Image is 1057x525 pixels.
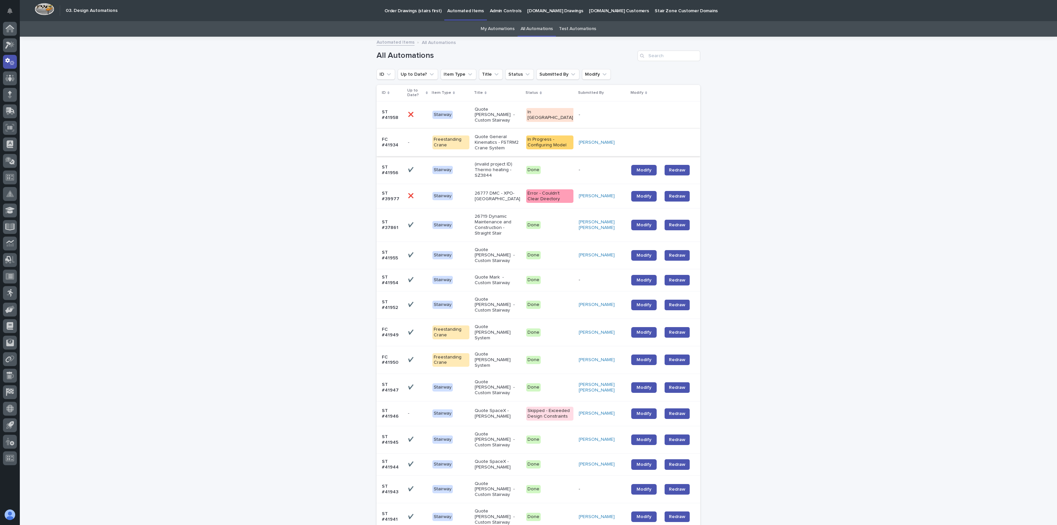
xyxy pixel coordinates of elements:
[579,193,615,199] a: [PERSON_NAME]
[377,426,700,453] tr: ST #41945✔️✔️ StairwayQuote [PERSON_NAME] - Custom StairwayDone[PERSON_NAME] ModifyRedraw
[637,487,651,492] span: Modify
[637,462,651,467] span: Modify
[521,21,553,37] a: All Automations
[579,252,615,258] a: [PERSON_NAME]
[579,330,615,335] a: [PERSON_NAME]
[377,319,700,346] tr: FC #41949✔️✔️ Freestanding CraneQuote [PERSON_NAME] SystemDone[PERSON_NAME] ModifyRedraw
[582,69,611,80] button: Modify
[665,511,690,522] button: Redraw
[669,222,685,228] span: Redraw
[377,69,395,80] button: ID
[475,379,521,396] p: Quote [PERSON_NAME] - Custom Stairway
[637,385,651,390] span: Modify
[382,484,403,495] p: ST #41943
[432,251,453,259] div: Stairway
[526,166,541,174] div: Done
[631,382,657,393] a: Modify
[475,408,521,419] p: Quote SpaceX - [PERSON_NAME]
[382,459,403,470] p: ST #41944
[526,276,541,284] div: Done
[377,374,700,401] tr: ST #41947✔️✔️ StairwayQuote [PERSON_NAME] - Custom StairwayDone[PERSON_NAME] [PERSON_NAME] Modify...
[382,109,403,121] p: ST #41958
[408,485,415,492] p: ✔️
[579,219,626,231] a: [PERSON_NAME] [PERSON_NAME]
[377,208,700,242] tr: ST #37861✔️✔️ Stairway26719 Dynamic Maintenance and Construction - Straight StairDone[PERSON_NAME...
[3,4,17,18] button: Notifications
[579,112,626,118] p: -
[631,408,657,419] a: Modify
[665,459,690,470] button: Redraw
[408,356,415,363] p: ✔️
[382,355,403,366] p: FC #41950
[526,301,541,309] div: Done
[526,251,541,259] div: Done
[526,356,541,364] div: Done
[579,411,615,416] a: [PERSON_NAME]
[526,485,541,493] div: Done
[432,383,453,392] div: Stairway
[432,409,453,418] div: Stairway
[579,277,626,283] p: -
[432,135,469,149] div: Freestanding Crane
[579,140,615,145] a: [PERSON_NAME]
[408,409,411,416] p: -
[377,291,700,319] tr: ST #41952✔️✔️ StairwayQuote [PERSON_NAME] - Custom StairwayDone[PERSON_NAME] ModifyRedraw
[382,382,403,393] p: ST #41947
[637,194,651,199] span: Modify
[631,275,657,285] a: Modify
[631,434,657,445] a: Modify
[526,460,541,469] div: Done
[526,435,541,444] div: Done
[579,302,615,308] a: [PERSON_NAME]
[432,192,453,200] div: Stairway
[631,511,657,522] a: Modify
[526,89,538,96] p: Status
[408,276,415,283] p: ✔️
[526,189,573,203] div: Error - Couldn't Clear Directory
[669,356,685,363] span: Redraw
[35,3,54,15] img: Workspace Logo
[638,51,700,61] input: Search
[408,301,415,308] p: ✔️
[408,221,415,228] p: ✔️
[637,514,651,519] span: Modify
[432,513,453,521] div: Stairway
[432,221,453,229] div: Stairway
[382,219,403,231] p: ST #37861
[382,299,403,311] p: ST #41952
[408,435,415,442] p: ✔️
[382,191,403,202] p: ST #39977
[669,436,685,443] span: Redraw
[408,513,415,520] p: ✔️
[526,108,574,122] div: In [GEOGRAPHIC_DATA]
[637,168,651,172] span: Modify
[408,460,415,467] p: ✔️
[408,328,415,335] p: ✔️
[432,460,453,469] div: Stairway
[559,21,596,37] a: Test Automations
[377,346,700,374] tr: FC #41950✔️✔️ Freestanding CraneQuote [PERSON_NAME] SystemDone[PERSON_NAME] ModifyRedraw
[408,383,415,390] p: ✔️
[536,69,579,80] button: Submitted By
[377,401,700,426] tr: ST #41946-- StairwayQuote SpaceX - [PERSON_NAME]Skipped - Exceeded Design Constraints[PERSON_NAME...
[382,327,403,338] p: FC #41949
[475,431,521,448] p: Quote [PERSON_NAME] - Custom Stairway
[669,461,685,468] span: Redraw
[669,167,685,173] span: Redraw
[637,411,651,416] span: Modify
[631,355,657,365] a: Modify
[631,191,657,202] a: Modify
[66,8,118,14] h2: 03. Design Automations
[475,134,521,151] p: Quote General Kinematics - FSTRM2 Crane System
[526,383,541,392] div: Done
[637,253,651,258] span: Modify
[526,328,541,337] div: Done
[526,513,541,521] div: Done
[475,214,521,236] p: 26719 Dynamic Maintenance and Construction - Straight Stair
[398,69,438,80] button: Up to Date?
[432,89,451,96] p: Item Type
[631,327,657,338] a: Modify
[382,165,403,176] p: ST #41956
[479,69,503,80] button: Title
